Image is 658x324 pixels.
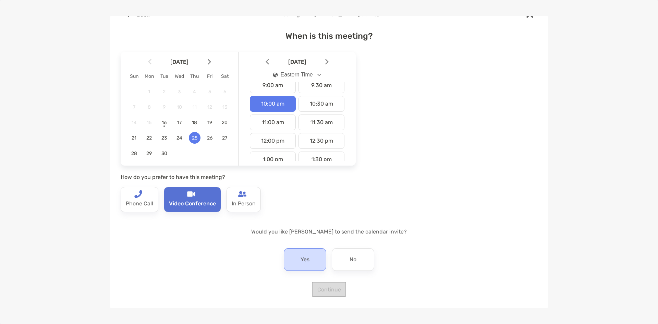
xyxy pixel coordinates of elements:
[250,133,296,149] div: 12:00 pm
[158,120,170,125] span: 16
[121,173,356,181] p: How do you prefer to have this meeting?
[270,59,324,65] span: [DATE]
[153,59,206,65] span: [DATE]
[250,96,296,112] div: 10:00 am
[126,198,153,209] p: Phone Call
[266,59,269,65] img: Arrow icon
[173,89,185,95] span: 3
[158,151,170,156] span: 30
[250,152,296,167] div: 1:00 pm
[298,96,344,112] div: 10:30 am
[219,135,231,141] span: 27
[143,135,155,141] span: 22
[172,73,187,79] div: Wed
[189,104,200,110] span: 11
[219,89,231,95] span: 6
[143,151,155,156] span: 29
[273,72,278,77] img: icon
[173,120,185,125] span: 17
[187,190,195,198] img: type-call
[350,254,356,265] p: No
[187,73,202,79] div: Thu
[121,227,537,236] p: Would you like [PERSON_NAME] to send the calendar invite?
[204,120,216,125] span: 19
[189,120,200,125] span: 18
[121,31,537,41] h4: When is this meeting?
[273,72,313,78] div: Eastern Time
[232,198,256,209] p: In Person
[217,73,232,79] div: Sat
[158,89,170,95] span: 2
[301,254,309,265] p: Yes
[189,89,200,95] span: 4
[126,73,142,79] div: Sun
[204,135,216,141] span: 26
[142,73,157,79] div: Mon
[148,59,151,65] img: Arrow icon
[204,89,216,95] span: 5
[250,77,296,93] div: 9:00 am
[158,104,170,110] span: 9
[208,59,211,65] img: Arrow icon
[219,104,231,110] span: 13
[128,120,140,125] span: 14
[173,104,185,110] span: 10
[219,120,231,125] span: 20
[169,198,216,209] p: Video Conference
[189,135,200,141] span: 25
[128,104,140,110] span: 7
[128,151,140,156] span: 28
[298,115,344,130] div: 11:30 am
[298,77,344,93] div: 9:30 am
[128,135,140,141] span: 21
[143,120,155,125] span: 15
[158,135,170,141] span: 23
[143,89,155,95] span: 1
[173,135,185,141] span: 24
[134,190,142,198] img: type-call
[157,73,172,79] div: Tue
[143,104,155,110] span: 8
[204,104,216,110] span: 12
[298,152,344,167] div: 1:30 pm
[317,74,321,76] img: Open dropdown arrow
[202,73,217,79] div: Fri
[250,115,296,130] div: 11:00 am
[298,133,344,149] div: 12:30 pm
[238,190,246,198] img: type-call
[325,59,329,65] img: Arrow icon
[267,67,327,83] button: iconEastern Time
